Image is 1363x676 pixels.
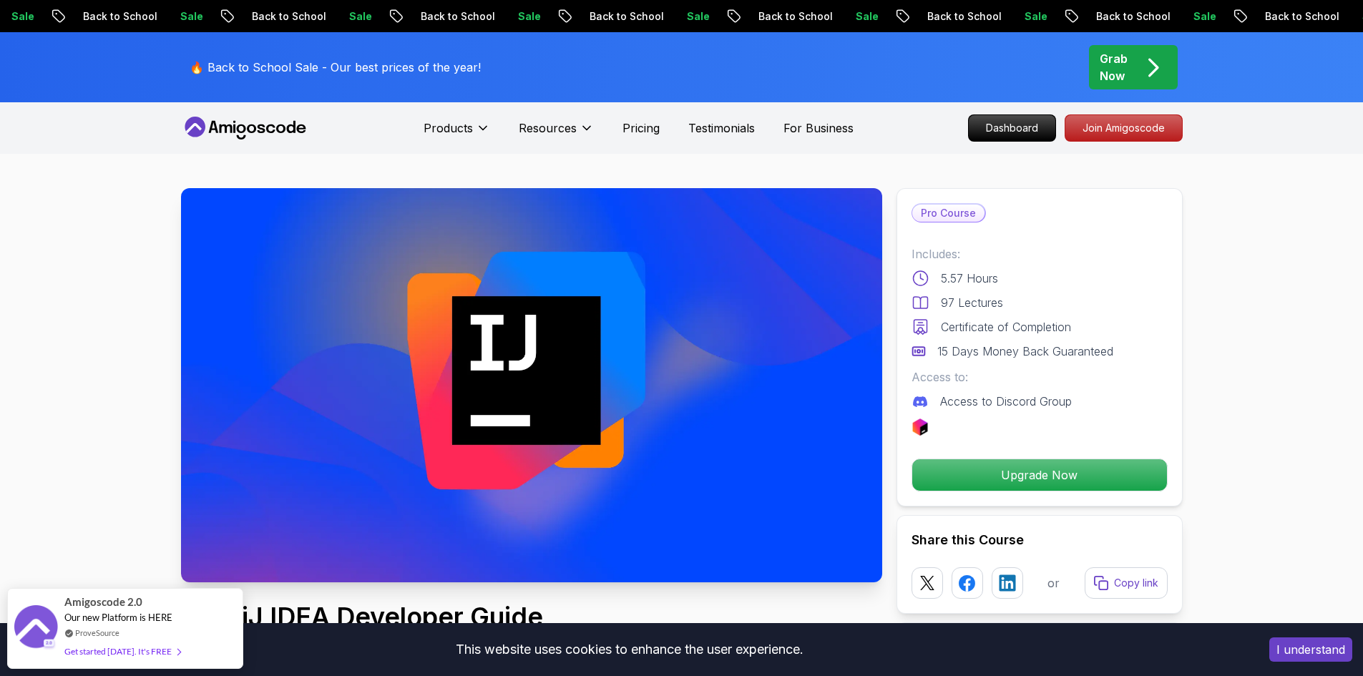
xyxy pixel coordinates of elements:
p: Sale [1182,9,1228,24]
p: Back to School [1254,9,1351,24]
p: Sale [1013,9,1059,24]
a: Pricing [622,119,660,137]
h1: IntelliJ IDEA Developer Guide [181,602,547,631]
div: Get started [DATE]. It's FREE [64,643,180,660]
p: or [1047,574,1060,592]
button: Accept cookies [1269,637,1352,662]
p: Upgrade Now [912,459,1167,491]
button: Upgrade Now [912,459,1168,491]
p: 🔥 Back to School Sale - Our best prices of the year! [190,59,481,76]
p: Copy link [1114,576,1158,590]
button: Resources [519,119,594,148]
div: This website uses cookies to enhance the user experience. [11,634,1248,665]
p: Sale [169,9,215,24]
p: Back to School [578,9,675,24]
p: Back to School [747,9,844,24]
p: Back to School [1085,9,1182,24]
p: Resources [519,119,577,137]
p: Grab Now [1100,50,1128,84]
p: Certificate of Completion [941,318,1071,335]
img: intellij-developer-guide_thumbnail [181,188,882,582]
p: Sale [675,9,721,24]
p: Back to School [916,9,1013,24]
p: 15 Days Money Back Guaranteed [937,343,1113,360]
p: Access to Discord Group [940,393,1072,410]
a: Testimonials [688,119,755,137]
p: 5.57 Hours [941,270,998,287]
p: Sale [507,9,552,24]
img: provesource social proof notification image [14,605,57,652]
a: Dashboard [968,114,1056,142]
p: Back to School [409,9,507,24]
span: Our new Platform is HERE [64,612,172,623]
p: Includes: [912,245,1168,263]
a: ProveSource [75,627,119,639]
p: Join Amigoscode [1065,115,1182,141]
p: Pro Course [912,205,985,222]
img: jetbrains logo [912,418,929,436]
a: Join Amigoscode [1065,114,1183,142]
p: Sale [844,9,890,24]
a: For Business [783,119,854,137]
p: Back to School [72,9,169,24]
p: Back to School [240,9,338,24]
p: Access to: [912,368,1168,386]
button: Copy link [1085,567,1168,599]
p: Products [424,119,473,137]
p: Dashboard [969,115,1055,141]
p: Sale [338,9,384,24]
p: 97 Lectures [941,294,1003,311]
h2: Share this Course [912,530,1168,550]
button: Products [424,119,490,148]
span: Amigoscode 2.0 [64,594,142,610]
